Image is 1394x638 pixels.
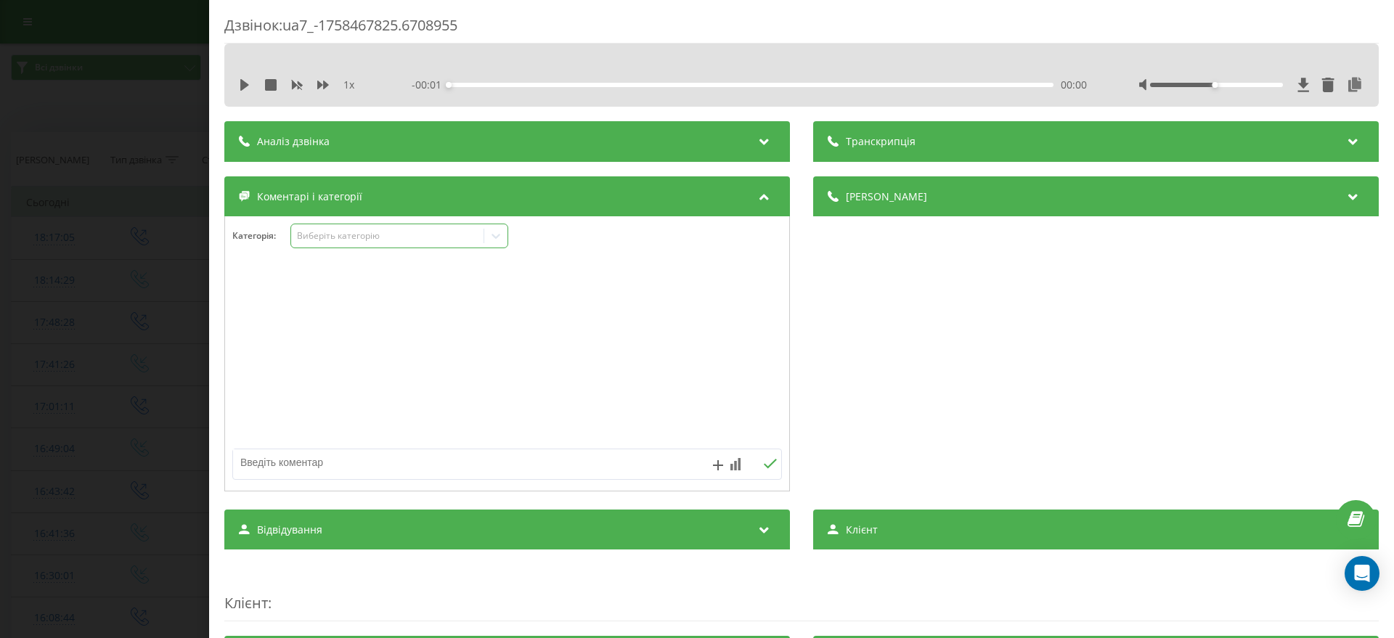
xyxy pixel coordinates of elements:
[224,15,1379,44] div: Дзвінок : ua7_-1758467825.6708955
[846,523,878,537] span: Клієнт
[224,564,1379,621] div: :
[1061,78,1087,92] span: 00:00
[343,78,354,92] span: 1 x
[412,78,449,92] span: - 00:01
[1212,82,1218,88] div: Accessibility label
[846,189,927,204] span: [PERSON_NAME]
[846,134,916,149] span: Транскрипція
[257,134,330,149] span: Аналіз дзвінка
[297,230,478,242] div: Виберіть категорію
[446,82,452,88] div: Accessibility label
[1345,556,1379,591] div: Open Intercom Messenger
[257,189,362,204] span: Коментарі і категорії
[257,523,322,537] span: Відвідування
[232,231,290,241] h4: Категорія :
[224,593,268,613] span: Клієнт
